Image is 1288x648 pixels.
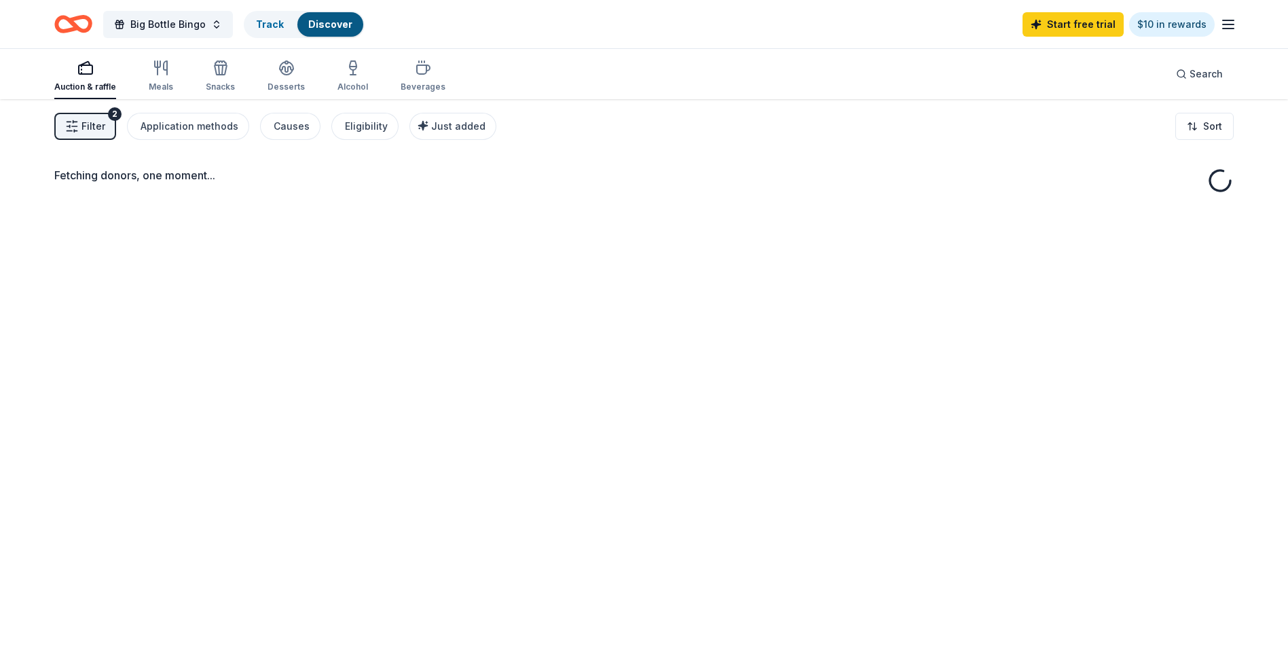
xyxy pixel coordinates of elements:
[103,11,233,38] button: Big Bottle Bingo
[54,8,92,40] a: Home
[149,54,173,99] button: Meals
[244,11,365,38] button: TrackDiscover
[431,120,485,132] span: Just added
[268,82,305,92] div: Desserts
[401,82,445,92] div: Beverages
[54,54,116,99] button: Auction & raffle
[149,82,173,92] div: Meals
[54,82,116,92] div: Auction & raffle
[409,113,496,140] button: Just added
[206,82,235,92] div: Snacks
[127,113,249,140] button: Application methods
[337,82,368,92] div: Alcohol
[274,118,310,134] div: Causes
[1129,12,1215,37] a: $10 in rewards
[1175,113,1234,140] button: Sort
[308,18,352,30] a: Discover
[108,107,122,121] div: 2
[141,118,238,134] div: Application methods
[1203,118,1222,134] span: Sort
[206,54,235,99] button: Snacks
[54,113,116,140] button: Filter2
[81,118,105,134] span: Filter
[401,54,445,99] button: Beverages
[337,54,368,99] button: Alcohol
[54,167,1234,183] div: Fetching donors, one moment...
[1165,60,1234,88] button: Search
[1190,66,1223,82] span: Search
[331,113,399,140] button: Eligibility
[130,16,206,33] span: Big Bottle Bingo
[260,113,320,140] button: Causes
[256,18,284,30] a: Track
[268,54,305,99] button: Desserts
[345,118,388,134] div: Eligibility
[1023,12,1124,37] a: Start free trial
